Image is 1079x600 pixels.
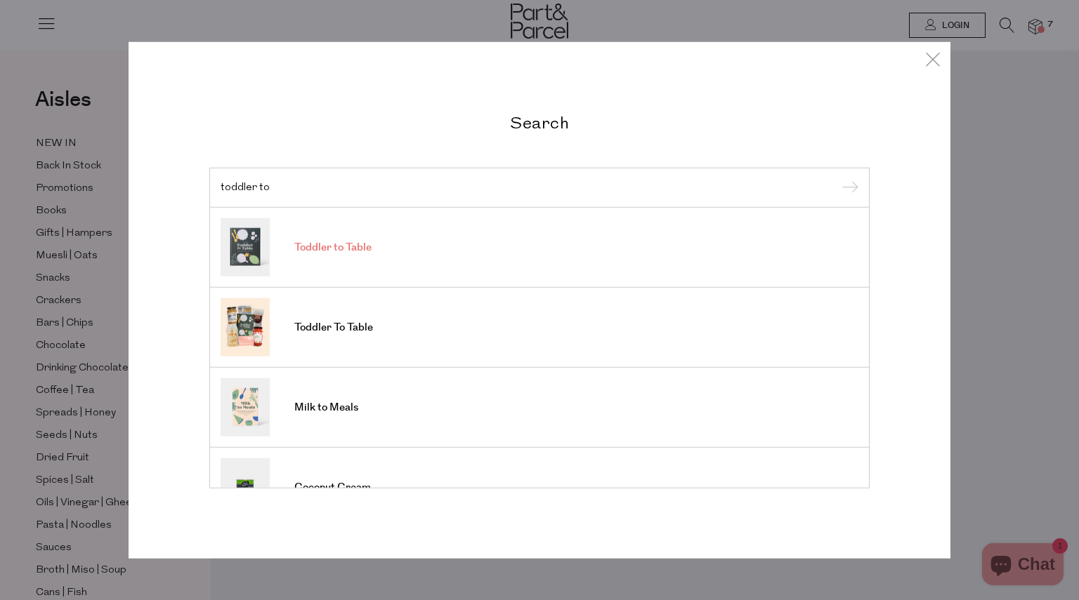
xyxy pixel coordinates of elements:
input: Search [221,182,858,192]
span: Milk to Meals [294,401,358,415]
span: Toddler To Table [294,321,373,335]
span: Toddler to Table [294,241,372,255]
img: Toddler To Table [221,298,270,356]
a: Toddler to Table [221,218,858,276]
h2: Search [209,112,870,132]
img: Coconut Cream [221,458,270,517]
a: Toddler To Table [221,298,858,356]
span: Coconut Cream [294,481,371,495]
img: Toddler to Table [221,218,270,276]
a: Coconut Cream [221,458,858,517]
img: Milk to Meals [221,378,270,436]
a: Milk to Meals [221,378,858,436]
